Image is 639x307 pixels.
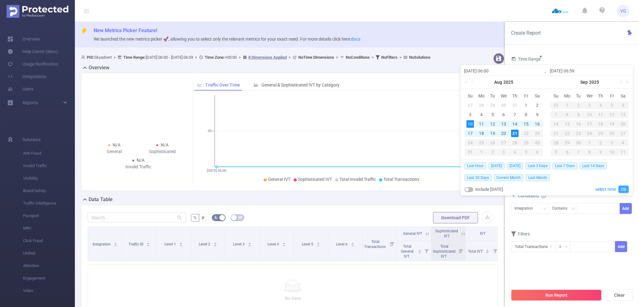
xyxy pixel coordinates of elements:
[588,76,600,88] a: 2025
[573,101,584,110] td: September 2, 2025
[498,93,510,99] span: We
[522,102,530,109] div: 1
[617,119,629,129] td: September 20, 2025
[7,33,40,45] a: Overview
[562,130,573,137] div: 22
[550,119,562,129] td: September 14, 2025
[584,129,595,138] td: September 24, 2025
[520,91,532,101] th: Fri
[606,130,617,137] div: 26
[520,119,532,129] td: August 15, 2025
[500,130,507,137] div: 20
[606,101,617,110] td: September 5, 2025
[595,119,606,129] td: September 18, 2025
[617,139,629,146] div: 4
[498,147,510,157] td: September 3, 2025
[22,97,38,109] a: Reports
[498,129,510,138] td: August 20, 2025
[595,183,616,195] a: select time
[553,162,577,169] span: Last 7 Days
[498,101,510,110] td: July 30, 2025
[573,147,584,157] td: October 7, 2025
[23,222,75,235] span: MRC
[606,129,617,138] td: September 26, 2025
[532,148,543,156] div: 6
[526,174,550,181] span: Last Month
[562,139,573,146] div: 29
[550,101,562,110] td: August 31, 2025
[617,148,629,156] div: 11
[207,169,226,173] tspan: [DATE] 06:00
[511,111,519,118] div: 7
[193,215,197,220] span: %
[23,185,75,197] span: Brand Safety
[584,102,595,109] div: 3
[532,130,543,137] div: 23
[476,138,487,147] td: August 25, 2025
[595,129,606,138] td: September 25, 2025
[572,207,575,211] i: icon: down
[584,147,595,157] td: October 8, 2025
[87,55,94,60] b: PID:
[478,102,485,109] div: 28
[520,101,532,110] td: August 1, 2025
[89,196,113,203] h2: Data Table
[584,139,595,146] div: 1
[606,147,617,157] td: October 10, 2025
[465,174,491,181] span: Last 30 Days
[595,101,606,110] td: September 4, 2025
[511,290,602,301] button: Run Report
[509,101,520,110] td: July 31, 2025
[520,130,532,137] div: 22
[476,139,487,146] div: 25
[584,110,595,119] td: September 10, 2025
[562,101,573,110] td: September 1, 2025
[23,247,75,260] span: Unified
[466,102,474,109] div: 27
[509,119,520,129] td: August 14, 2025
[620,203,632,214] button: Add
[383,177,419,182] span: Total Transactions
[465,139,476,146] div: 24
[208,129,212,133] tspan: 0%
[123,55,146,60] b: Time Range:
[351,37,360,42] a: docs
[550,91,562,101] th: Sun
[476,129,487,138] td: August 18, 2025
[584,148,595,156] div: 8
[562,91,573,101] th: Mon
[511,30,541,36] span: Create Report
[595,110,606,119] td: September 11, 2025
[606,119,617,129] td: September 19, 2025
[573,138,584,147] td: September 30, 2025
[584,130,595,137] div: 24
[89,64,110,72] h2: Overview
[606,110,617,119] td: September 12, 2025
[465,91,476,101] th: Sun
[573,139,584,146] div: 30
[139,148,187,155] div: Sophisticated
[465,129,476,138] td: August 17, 2025
[494,76,503,88] a: Aug
[476,119,487,129] td: August 11, 2025
[498,148,510,156] div: 3
[487,147,498,157] td: September 2, 2025
[7,83,33,95] a: Users
[595,147,606,157] td: October 9, 2025
[617,110,629,119] td: September 13, 2025
[23,160,75,172] span: Invalid Traffic
[22,100,38,105] span: Reports
[606,111,617,118] div: 12
[498,139,510,146] div: 27
[476,93,487,99] span: Mo
[520,148,532,156] div: 5
[532,93,543,99] span: Sa
[503,76,514,88] a: 2025
[466,120,474,128] div: 10
[7,58,58,70] a: Usage Notification
[564,245,568,249] i: icon: down
[487,93,498,99] span: Tu
[381,55,398,60] b: No Filters
[562,129,573,138] td: September 22, 2025
[509,93,520,99] span: Th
